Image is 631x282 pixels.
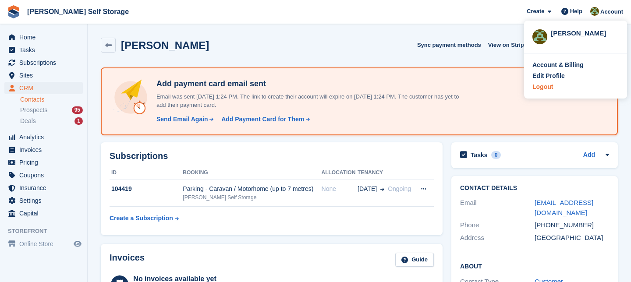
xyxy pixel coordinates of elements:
div: [PERSON_NAME] [551,28,619,36]
a: menu [4,69,83,81]
th: Allocation [322,166,358,180]
span: Home [19,31,72,43]
a: Account & Billing [532,60,619,70]
div: Phone [460,220,535,230]
span: [DATE] [358,184,377,194]
img: Karl [590,7,599,16]
span: Prospects [20,106,47,114]
div: 104419 [110,184,183,194]
a: Deals 1 [20,116,83,126]
span: Coupons [19,169,72,181]
span: Pricing [19,156,72,169]
a: menu [4,82,83,94]
span: Subscriptions [19,56,72,69]
a: menu [4,44,83,56]
div: Address [460,233,535,243]
div: 0 [491,151,501,159]
th: ID [110,166,183,180]
a: menu [4,169,83,181]
span: Storefront [8,227,87,236]
div: [GEOGRAPHIC_DATA] [535,233,609,243]
div: Parking - Caravan / Motorhome (up to 7 metres) [183,184,321,194]
div: Send Email Again [156,115,208,124]
div: Account & Billing [532,60,584,70]
div: 1 [74,117,83,125]
a: Logout [532,82,619,92]
div: Edit Profile [532,71,565,81]
img: stora-icon-8386f47178a22dfd0bd8f6a31ec36ba5ce8667c1dd55bd0f319d3a0aa187defe.svg [7,5,20,18]
span: Settings [19,194,72,207]
span: Create [527,7,544,16]
a: Add [583,150,595,160]
h2: [PERSON_NAME] [121,39,209,51]
a: menu [4,56,83,69]
a: Add Payment Card for Them [218,115,311,124]
a: menu [4,144,83,156]
a: menu [4,194,83,207]
a: Preview store [72,239,83,249]
span: Account [600,7,623,16]
th: Booking [183,166,321,180]
th: Tenancy [358,166,414,180]
a: menu [4,182,83,194]
h4: Add payment card email sent [153,79,460,89]
div: None [322,184,358,194]
a: menu [4,31,83,43]
h2: Contact Details [460,185,609,192]
a: menu [4,238,83,250]
span: Sites [19,69,72,81]
img: add-payment-card-4dbda4983b697a7845d177d07a5d71e8a16f1ec00487972de202a45f1e8132f5.svg [112,79,149,116]
span: Tasks [19,44,72,56]
button: Sync payment methods [417,38,481,52]
a: [EMAIL_ADDRESS][DOMAIN_NAME] [535,199,593,216]
a: menu [4,156,83,169]
div: 95 [72,106,83,114]
span: Analytics [19,131,72,143]
a: Create a Subscription [110,210,179,226]
div: Create a Subscription [110,214,173,223]
div: Add Payment Card for Them [221,115,304,124]
a: [PERSON_NAME] Self Storage [24,4,132,19]
a: Prospects 95 [20,106,83,115]
span: Capital [19,207,72,219]
h2: Tasks [471,151,488,159]
span: View on Stripe [488,41,527,49]
img: Karl [532,29,547,44]
span: Insurance [19,182,72,194]
div: [PERSON_NAME] Self Storage [183,194,321,201]
p: Email was sent [DATE] 1:24 PM. The link to create their account will expire on [DATE] 1:24 PM. Th... [153,92,460,109]
span: Invoices [19,144,72,156]
div: Logout [532,82,553,92]
h2: Invoices [110,253,145,267]
a: Edit Profile [532,71,619,81]
h2: About [460,261,609,270]
a: menu [4,131,83,143]
a: Contacts [20,95,83,104]
span: Ongoing [388,185,411,192]
a: View on Stripe [485,38,538,52]
span: Help [570,7,582,16]
span: Online Store [19,238,72,250]
h2: Subscriptions [110,151,434,161]
div: Email [460,198,535,218]
span: CRM [19,82,72,94]
div: [PHONE_NUMBER] [535,220,609,230]
a: menu [4,207,83,219]
a: Guide [395,253,434,267]
span: Deals [20,117,36,125]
